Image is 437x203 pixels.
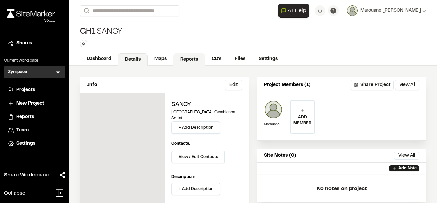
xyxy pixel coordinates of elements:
button: Edit [225,80,242,90]
p: Contacts: [171,141,190,147]
h3: Zynspace [8,69,27,76]
button: View All [395,80,419,90]
p: Project Members (1) [264,81,311,89]
img: Marouane reda [264,100,283,119]
p: Marouane [PERSON_NAME] [264,122,283,127]
span: Reports [16,113,34,121]
a: Files [228,53,252,65]
span: New Project [16,100,44,107]
button: + Add Description [171,121,220,134]
span: Gh1 [80,27,95,37]
img: User [347,5,358,16]
span: AI Help [288,7,306,15]
p: Info [87,81,97,89]
button: Share Project [351,80,394,90]
a: Settings [252,53,284,65]
button: View / Edit Contacts [171,151,225,163]
a: Team [8,127,61,134]
p: Description: [171,174,242,180]
a: Details [118,53,148,66]
a: Settings [8,140,61,147]
p: Site Notes (0) [264,152,296,159]
p: ADD MEMBER [291,114,314,126]
div: Oh geez...please don't... [7,18,55,24]
a: Reports [173,53,205,66]
a: Shares [8,40,61,47]
button: + Add Description [171,183,220,195]
span: Settings [16,140,35,147]
p: [GEOGRAPHIC_DATA] , Casablanca-Settat [171,109,242,121]
button: Open AI Assistant [278,4,309,18]
button: View All [394,152,419,160]
div: Sancy [80,27,122,37]
button: Edit Tags [80,40,87,47]
span: Collapse [4,189,25,197]
a: Dashboard [80,53,118,65]
img: rebrand.png [7,9,55,18]
p: Add Note [398,165,417,171]
span: Projects [16,86,35,94]
span: Team [16,127,29,134]
div: Open AI Assistant [278,4,312,18]
a: CD's [205,53,228,65]
span: Shares [16,40,32,47]
a: Reports [8,113,61,121]
p: Current Workspace [4,58,65,64]
button: Search [80,5,92,16]
button: Marouane [PERSON_NAME] [347,5,426,16]
h2: Sancy [171,100,242,109]
a: New Project [8,100,61,107]
a: Projects [8,86,61,94]
span: Share Workspace [4,171,49,179]
a: Maps [148,53,173,65]
p: No notes on project [263,178,421,199]
span: Marouane [PERSON_NAME] [360,7,421,14]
